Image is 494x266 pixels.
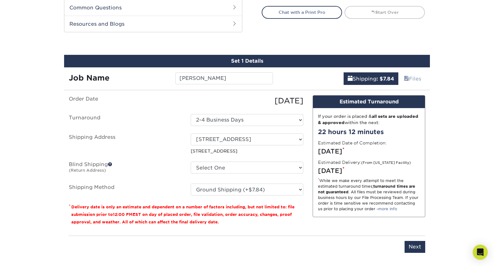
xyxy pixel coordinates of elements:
[376,76,394,82] b: : $7.84
[318,127,420,137] div: 22 hours 12 minutes
[64,114,186,126] label: Turnaround
[473,245,488,260] div: Open Intercom Messenger
[191,148,303,154] p: [STREET_ADDRESS]
[64,16,242,32] h2: Resources and Blogs
[113,212,133,217] span: 12:00 PM
[361,161,411,165] small: (From [US_STATE] Facility)
[262,6,342,18] a: Chat with a Print Pro
[175,72,273,84] input: Enter a job name
[345,6,425,18] a: Start Over
[404,76,409,82] span: files
[64,95,186,107] label: Order Date
[348,76,353,82] span: shipping
[64,55,430,67] div: Set 1 Details
[313,96,425,108] div: Estimated Turnaround
[318,184,415,194] strong: turnaround times are not guaranteed
[64,184,186,196] label: Shipping Method
[318,166,420,175] div: [DATE]
[405,241,425,253] input: Next
[318,159,411,165] label: Estimated Delivery:
[318,147,420,156] div: [DATE]
[318,178,420,212] div: While we make every attempt to meet the estimated turnaround times; . All files must be reviewed ...
[69,168,106,173] small: (Return Address)
[71,205,295,224] small: Delivery date is only an estimate and dependent on a number of factors including, but not limited...
[378,206,397,211] a: more info
[69,73,109,82] strong: Job Name
[400,72,425,85] a: Files
[344,72,398,85] a: Shipping: $7.84
[318,113,420,126] div: If your order is placed & within the next:
[64,162,186,176] label: Blind Shipping
[318,140,387,146] label: Estimated Date of Completion:
[64,133,186,154] label: Shipping Address
[186,95,308,107] div: [DATE]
